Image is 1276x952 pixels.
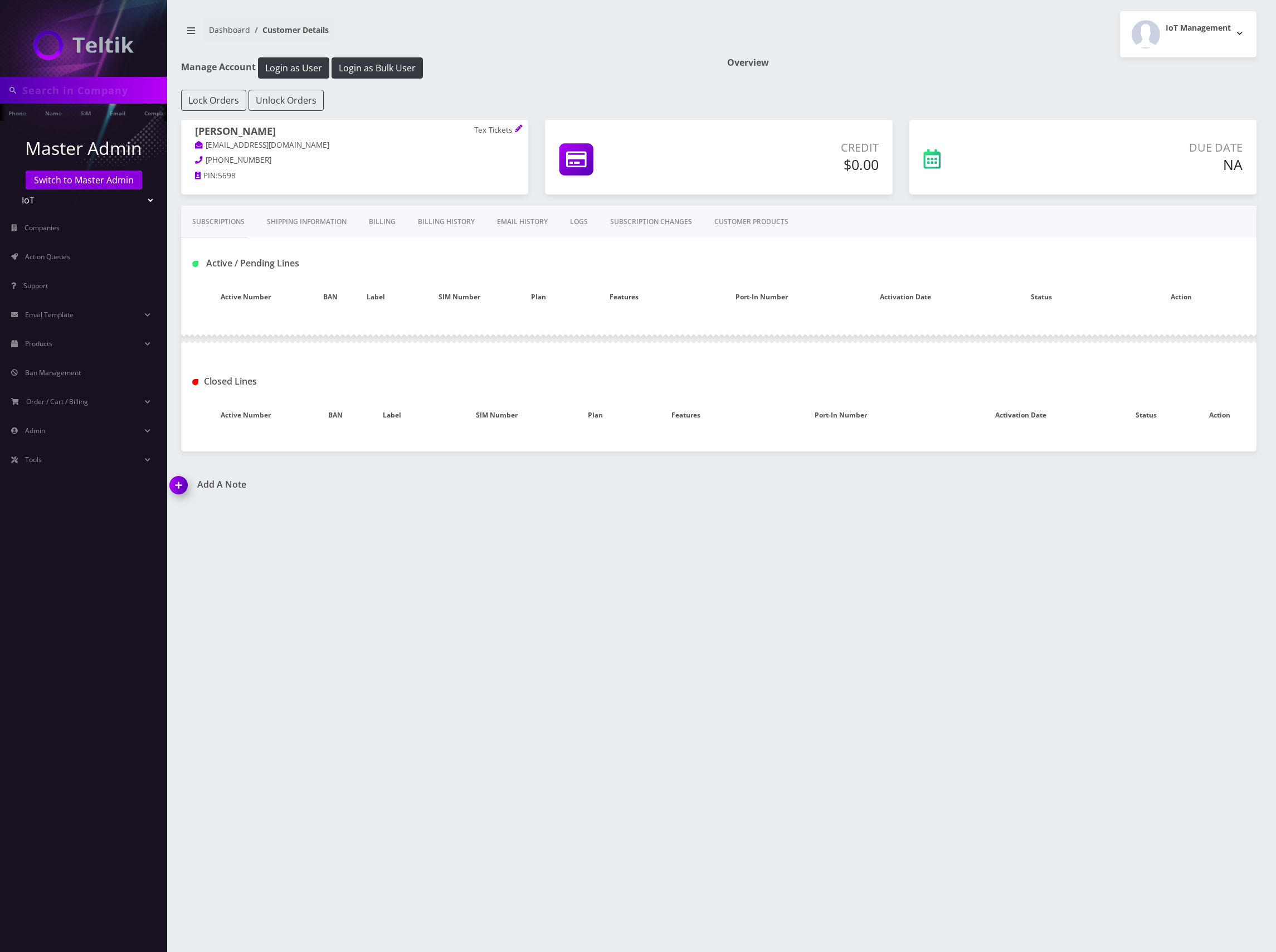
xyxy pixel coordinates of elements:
a: Billing [358,206,407,238]
span: Companies [25,223,60,232]
th: Activation Date [932,399,1109,431]
a: EMAIL HISTORY [486,206,559,238]
th: Features [559,281,689,313]
th: Plan [518,281,559,313]
th: Port-In Number [689,281,834,313]
a: Name [40,104,67,121]
a: Login as User [256,61,332,73]
h1: Closed Lines [192,376,532,387]
h1: Active / Pending Lines [192,258,532,269]
button: Login as Bulk User [332,57,423,79]
img: Active / Pending Lines [192,261,198,267]
th: Features [621,399,751,431]
a: Login as Bulk User [332,61,423,73]
a: Email [104,104,131,121]
p: Tex Tickets [474,125,514,135]
h1: Overview [727,57,1256,68]
a: Shipping Information [256,206,358,238]
span: Order / Cart / Billing [26,397,88,406]
th: Status [1109,399,1183,431]
th: Plan [569,399,621,431]
button: Lock Orders [181,90,246,111]
a: CUSTOMER PRODUCTS [703,206,800,238]
a: LOGS [559,206,599,238]
button: IoT Management [1120,11,1256,57]
span: Admin [25,426,45,435]
h5: $0.00 [699,156,879,173]
button: Login as User [258,57,329,79]
th: Activation Date [834,281,977,313]
nav: breadcrumb [181,18,710,50]
span: Action Queues [25,252,70,261]
th: Label [350,281,402,313]
span: Email Template [25,310,74,319]
img: Closed Lines [192,379,198,385]
a: PIN: [195,171,218,182]
a: Subscriptions [181,206,256,238]
h5: NA [1035,156,1243,173]
a: Phone [3,104,32,121]
p: Due Date [1035,139,1243,156]
button: Unlock Orders [249,90,324,111]
th: Label [361,399,424,431]
th: SIM Number [424,399,569,431]
span: Support [23,281,48,290]
a: Dashboard [209,25,250,35]
li: Customer Details [250,24,329,36]
p: Credit [699,139,879,156]
img: IoT [33,30,134,60]
a: Add A Note [170,479,710,490]
th: BAN [310,399,361,431]
a: [EMAIL_ADDRESS][DOMAIN_NAME] [195,140,329,151]
a: Switch to Master Admin [26,171,142,190]
span: Ban Management [25,368,81,377]
th: Port-In Number [750,399,932,431]
th: Status [977,281,1106,313]
h2: IoT Management [1166,23,1231,33]
span: [PHONE_NUMBER] [206,155,271,165]
a: SIM [75,104,96,121]
th: BAN [310,281,350,313]
h1: Manage Account [181,57,710,79]
a: Company [139,104,176,121]
th: Active Number [181,399,310,431]
span: 5698 [218,171,236,181]
a: Billing History [407,206,486,238]
span: Products [25,339,52,348]
th: Action [1106,281,1256,313]
h1: [PERSON_NAME] [195,125,514,139]
th: SIM Number [402,281,518,313]
th: Action [1183,399,1256,431]
input: Search in Company [22,80,164,101]
span: Tools [25,455,42,464]
a: SUBSCRIPTION CHANGES [599,206,703,238]
th: Active Number [181,281,310,313]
